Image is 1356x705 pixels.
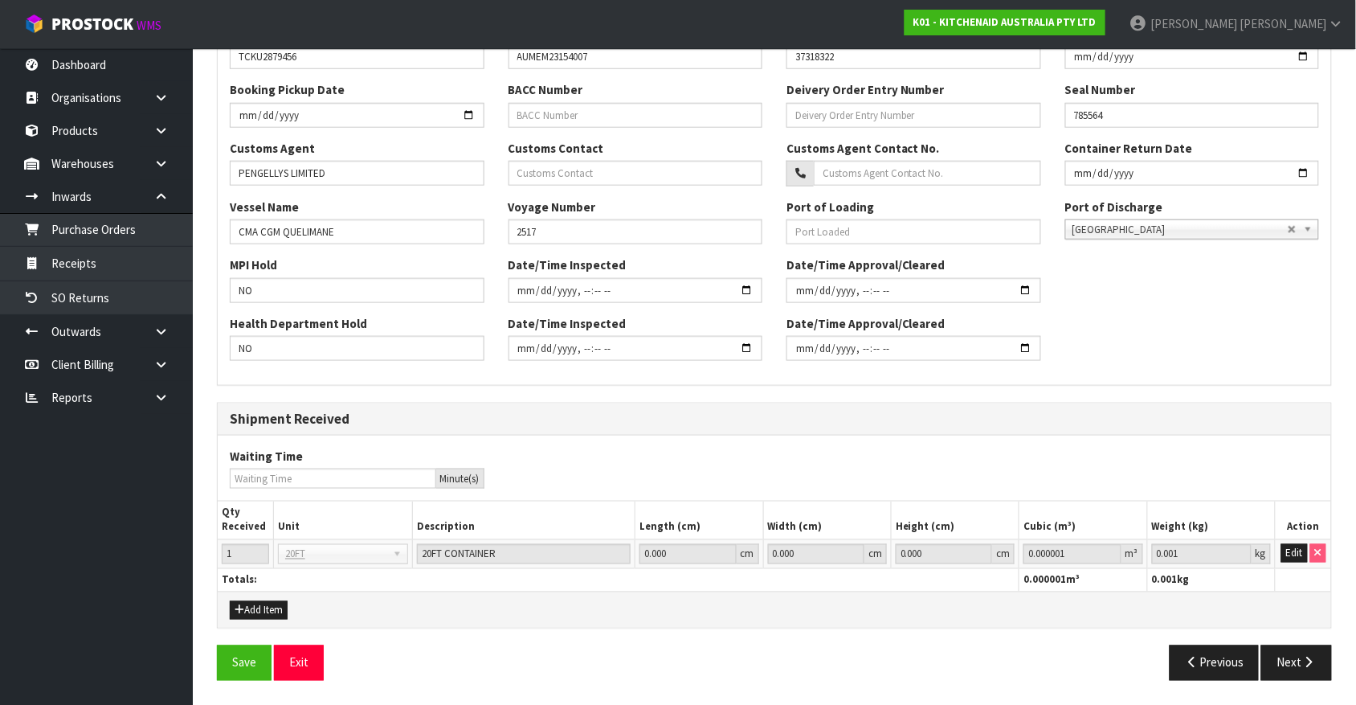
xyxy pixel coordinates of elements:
[1065,161,1320,186] input: Container Return Date
[1065,81,1136,98] label: Seal Number
[508,278,763,303] input: Date/Time Inspected
[763,502,891,539] th: Width (cm)
[508,103,763,128] input: BACC Number
[508,44,763,69] input: Bill of Lading
[1281,544,1308,564] button: Edit
[230,44,484,69] input: Container Number
[230,219,484,244] input: Vessel Name
[1152,544,1252,564] input: Weight
[230,448,303,465] label: Waiting Time
[274,646,324,680] button: Exit
[892,502,1019,539] th: Height (cm)
[1065,103,1320,128] input: Seal Number
[218,502,273,539] th: Qty Received
[218,568,1019,592] th: Totals:
[913,15,1097,29] strong: K01 - KITCHENAID AUSTRALIA PTY LTD
[786,81,945,98] label: Deivery Order Entry Number
[137,18,161,33] small: WMS
[217,646,272,680] button: Save
[1170,646,1260,680] button: Previous
[814,161,1041,186] input: Customs Agent Contact No.
[230,469,436,489] input: Waiting Time
[222,544,269,564] input: Qty Received
[1276,502,1331,539] th: Action
[508,256,627,273] label: Date/Time Inspected
[905,10,1105,35] a: K01 - KITCHENAID AUSTRALIA PTY LTD
[1150,16,1237,31] span: [PERSON_NAME]
[1019,568,1147,592] th: m³
[230,140,315,157] label: Customs Agent
[51,14,133,35] span: ProStock
[1065,199,1163,215] label: Port of Discharge
[786,315,946,332] label: Date/Time Approval/Cleared
[1240,16,1326,31] span: [PERSON_NAME]
[230,199,299,215] label: Vessel Name
[992,544,1015,564] div: cm
[436,469,484,489] div: Minute(s)
[786,278,1041,303] input: Date/Time Inspected
[230,103,484,128] input: Cont. Bookin Date
[508,140,604,157] label: Customs Contact
[417,544,631,564] input: Description
[786,219,1041,244] input: Port Loaded
[230,278,484,303] input: MPI Hold
[1065,140,1193,157] label: Container Return Date
[1019,502,1147,539] th: Cubic (m³)
[635,502,763,539] th: Length (cm)
[508,219,763,244] input: Voyage Number
[786,256,946,273] label: Date/Time Approval/Cleared
[24,14,44,34] img: cube-alt.png
[1152,573,1178,587] span: 0.001
[1147,502,1275,539] th: Weight (kg)
[230,256,277,273] label: MPI Hold
[786,336,1041,361] input: Date/Time Inspected
[786,199,874,215] label: Port of Loading
[413,502,635,539] th: Description
[1252,544,1271,564] div: kg
[285,545,386,564] span: 20FT
[508,81,583,98] label: BACC Number
[230,336,484,361] input: Health Department Hold
[737,544,759,564] div: cm
[230,81,345,98] label: Booking Pickup Date
[508,336,763,361] input: Date/Time Inspected
[508,199,596,215] label: Voyage Number
[1072,220,1289,240] span: [GEOGRAPHIC_DATA]
[639,544,736,564] input: Length
[230,161,484,186] input: Customs Agent
[1023,544,1121,564] input: Cubic
[273,502,412,539] th: Unit
[786,44,1041,69] input: Entry Number
[508,161,763,186] input: Customs Contact
[1147,568,1275,592] th: kg
[1023,573,1066,587] span: 0.000001
[508,315,627,332] label: Date/Time Inspected
[230,412,1319,427] h3: Shipment Received
[230,315,367,332] label: Health Department Hold
[1261,646,1332,680] button: Next
[786,103,1041,128] input: Deivery Order Entry Number
[786,140,940,157] label: Customs Agent Contact No.
[1121,544,1143,564] div: m³
[864,544,887,564] div: cm
[768,544,864,564] input: Width
[896,544,992,564] input: Height
[230,601,288,621] button: Add Item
